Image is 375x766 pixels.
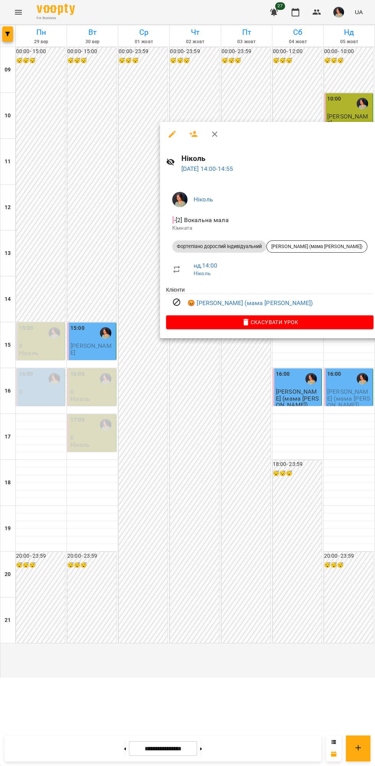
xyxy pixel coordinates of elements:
span: Скасувати Урок [172,318,367,327]
a: нд , 14:00 [194,262,217,269]
button: Скасувати Урок [166,315,373,329]
h6: Ніколь [181,153,373,164]
span: [PERSON_NAME] (мама [PERSON_NAME]) [267,243,367,250]
div: [PERSON_NAME] (мама [PERSON_NAME]) [266,240,367,253]
a: Ніколь [194,196,213,203]
a: [DATE] 14:00-14:55 [181,165,233,172]
a: 😡 [PERSON_NAME] (мама [PERSON_NAME]) [187,299,313,308]
a: Ніколь [194,270,210,276]
span: Фортепіано дорослий індивідуальний [172,243,266,250]
img: e7cc86ff2ab213a8ed988af7ec1c5bbe.png [172,192,187,207]
ul: Клієнти [166,286,373,315]
span: - [2] Вокальна мала [172,216,230,224]
p: Кімната [172,224,367,232]
svg: Візит скасовано [172,298,181,307]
